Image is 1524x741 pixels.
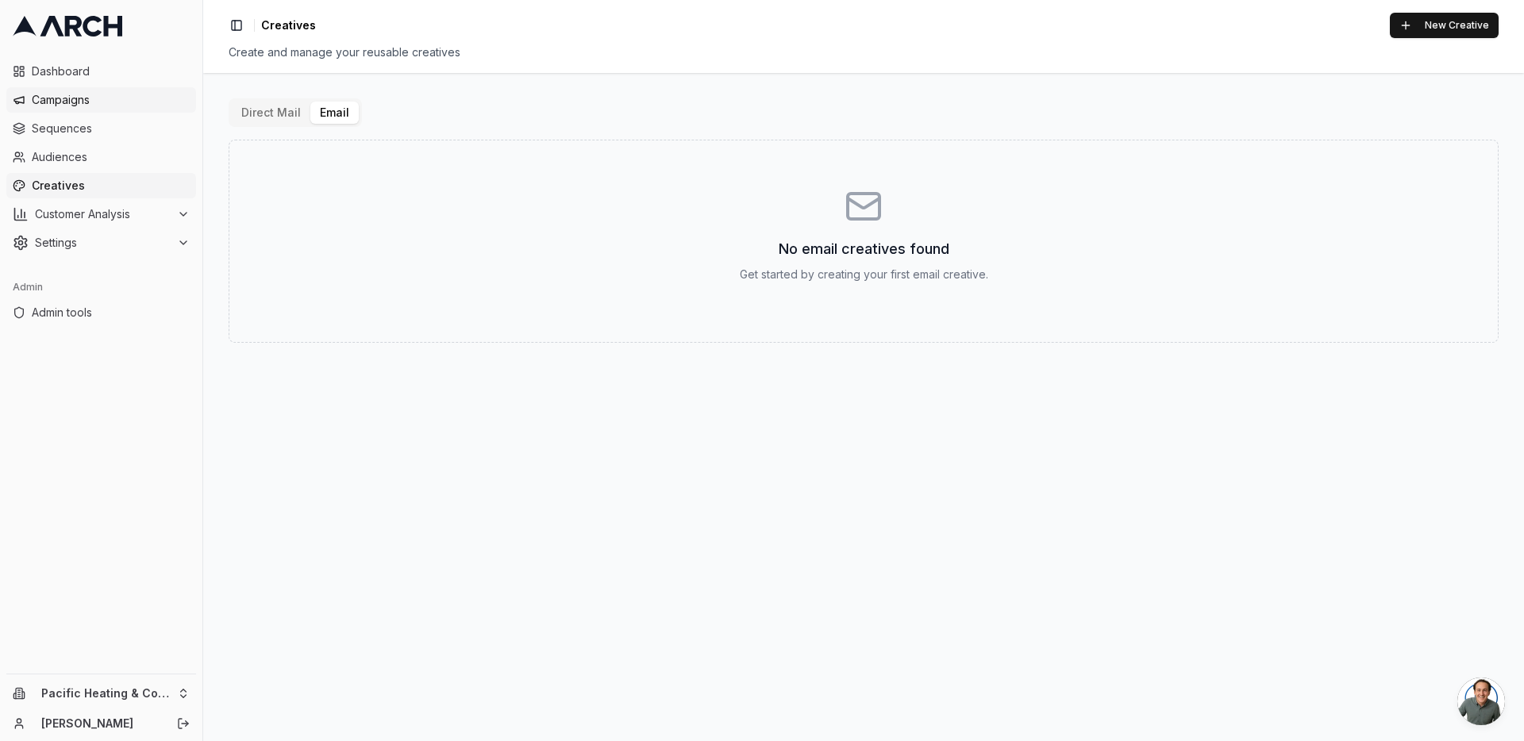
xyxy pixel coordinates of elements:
span: Creatives [261,17,316,33]
span: Campaigns [32,92,190,108]
button: Pacific Heating & Cooling [6,681,196,706]
button: Customer Analysis [6,202,196,227]
a: [PERSON_NAME] [41,716,160,731]
a: Open chat [1457,678,1505,725]
span: Creatives [32,178,190,194]
button: New Creative [1390,13,1499,38]
span: Audiences [32,149,190,165]
span: Settings [35,235,171,251]
p: Get started by creating your first email creative. [740,267,988,282]
a: Dashboard [6,59,196,84]
button: Direct Mail [232,102,310,124]
button: Settings [6,230,196,255]
a: Creatives [6,173,196,198]
div: Admin [6,275,196,300]
span: Admin tools [32,305,190,321]
nav: breadcrumb [261,17,316,33]
span: Pacific Heating & Cooling [41,686,171,701]
span: Dashboard [32,63,190,79]
a: Admin tools [6,300,196,325]
h3: No email creatives found [779,238,949,260]
a: Audiences [6,144,196,170]
a: Sequences [6,116,196,141]
button: Email [310,102,359,124]
a: Campaigns [6,87,196,113]
button: Log out [172,712,194,735]
div: Create and manage your reusable creatives [229,44,1499,60]
span: Customer Analysis [35,206,171,222]
span: Sequences [32,121,190,136]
